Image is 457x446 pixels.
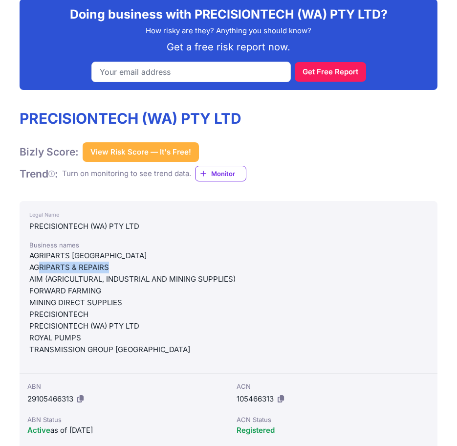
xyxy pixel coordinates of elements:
div: AGRIPARTS [GEOGRAPHIC_DATA] [29,250,428,262]
div: PRECISIONTECH (WA) PTY LTD [29,320,428,332]
input: Your email address [91,62,291,82]
div: Legal Name [29,209,428,221]
span: 29105466313 [27,394,73,403]
div: ACN Status [237,415,430,424]
div: Trading names [29,363,428,373]
a: Monitor [195,166,246,181]
div: PRECISIONTECH (WA) PTY LTD [29,221,428,232]
div: FORWARD FARMING [29,285,428,297]
span: Active [27,425,50,435]
p: Get a free risk report now. [27,40,430,54]
span: Registered [237,425,275,435]
button: View Risk Score — It's Free! [83,142,199,162]
div: PRECISIONTECH [29,309,428,320]
div: TRANSMISSION GROUP [GEOGRAPHIC_DATA] [29,344,428,356]
div: Turn on monitoring to see trend data. [62,168,191,179]
p: How risky are they? Anything you should know? [27,25,430,37]
h1: Trend : [20,167,58,180]
div: MINING DIRECT SUPPLIES [29,297,428,309]
h1: PRECISIONTECH (WA) PTY LTD [20,110,246,127]
h2: Doing business with PRECISIONTECH (WA) PTY LTD? [27,7,430,22]
div: ABN Status [27,415,221,424]
div: Business names [29,240,428,250]
span: 105466313 [237,394,274,403]
div: AGRIPARTS & REPAIRS [29,262,428,273]
button: Get Free Report [295,62,366,82]
div: as of [DATE] [27,424,221,436]
div: AIM (AGRICULTURAL, INDUSTRIAL AND MINING SUPPLIES) [29,273,428,285]
div: ACN [237,381,430,391]
div: ABN [27,381,221,391]
div: ROYAL PUMPS [29,332,428,344]
span: Monitor [211,169,246,178]
h1: Bizly Score: [20,145,79,158]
